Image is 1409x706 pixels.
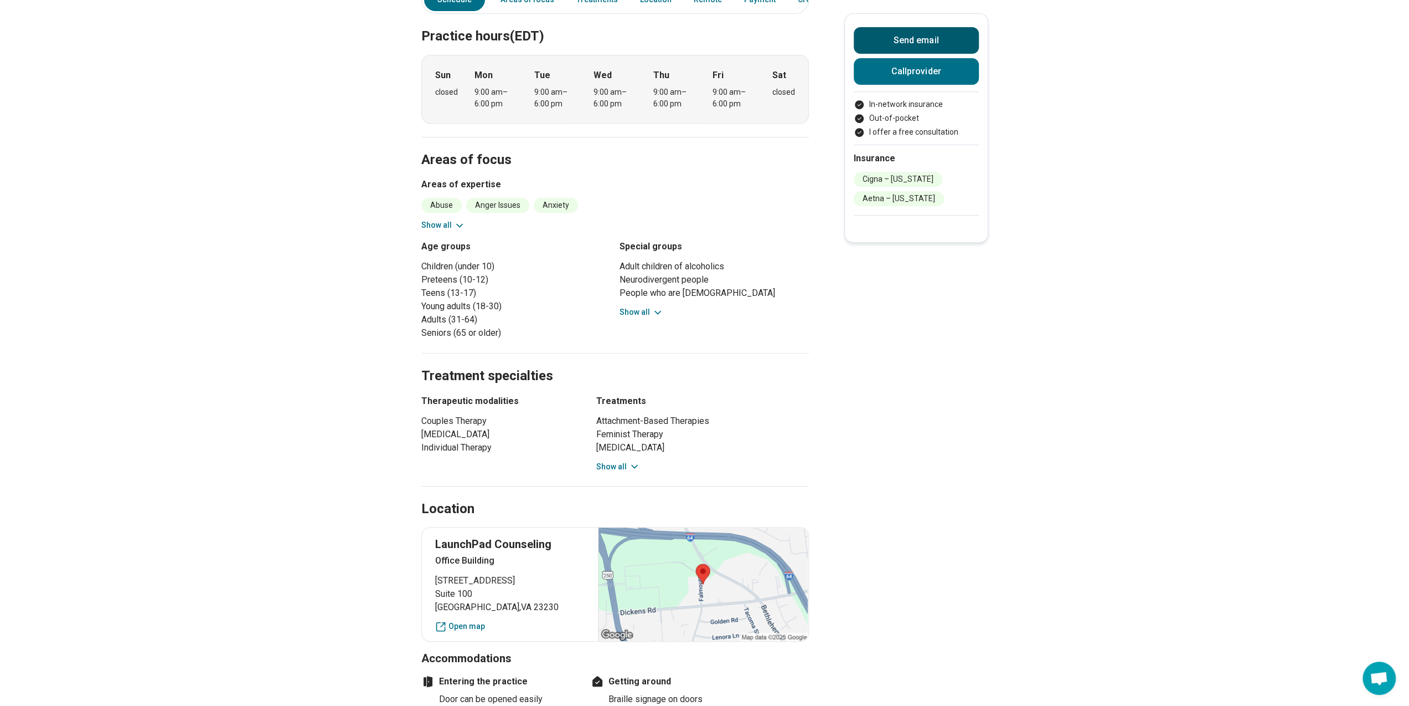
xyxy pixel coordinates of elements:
ul: Payment options [854,99,979,138]
li: In-network insurance [854,99,979,110]
h2: Areas of focus [421,124,809,170]
strong: Sat [772,69,786,82]
button: Show all [596,461,640,473]
li: Neurodivergent people [620,273,809,287]
li: Adults (31-64) [421,313,611,326]
div: 9:00 am – 6:00 pm [713,86,755,110]
h3: Age groups [421,240,611,253]
button: Callprovider [854,58,979,85]
li: Attachment-Based Therapies [596,415,809,428]
li: Individual Therapy [421,441,576,454]
div: 9:00 am – 6:00 pm [534,86,577,110]
li: Anger Issues [466,198,529,213]
a: Open chat [1362,662,1396,695]
li: Cigna – [US_STATE] [854,172,942,187]
h2: Practice hours (EDT) [421,1,809,46]
div: When does the program meet? [421,55,809,124]
li: Adult children of alcoholics [620,260,809,273]
h4: Entering the practice [421,675,576,688]
li: People who are [DEMOGRAPHIC_DATA] [620,287,809,300]
li: Out-of-pocket [854,112,979,124]
h4: Getting around [591,675,746,688]
strong: Thu [653,69,669,82]
strong: Fri [713,69,724,82]
li: Teens (13-17) [421,287,611,300]
div: 9:00 am – 6:00 pm [653,86,696,110]
strong: Wed [593,69,612,82]
h3: Treatments [596,395,809,408]
li: Feminist Therapy [596,428,809,441]
strong: Sun [435,69,451,82]
p: LaunchPad Counseling [435,536,585,552]
div: closed [772,86,795,98]
li: Door can be opened easily [439,693,576,706]
li: Anxiety [534,198,578,213]
li: Seniors (65 or older) [421,326,611,340]
li: Children (under 10) [421,260,611,273]
span: Suite 100 [435,587,585,601]
li: Couples Therapy [421,415,576,428]
h3: Accommodations [421,651,809,666]
li: Abuse [421,198,462,213]
div: 9:00 am – 6:00 pm [593,86,636,110]
h2: Treatment specialties [421,340,809,386]
div: closed [435,86,458,98]
h3: Therapeutic modalities [421,395,576,408]
h2: Location [421,500,474,519]
li: I offer a free consultation [854,126,979,138]
p: Office Building [435,554,585,567]
button: Send email [854,27,979,54]
span: [STREET_ADDRESS] [435,574,585,587]
li: Young adults (18-30) [421,300,611,313]
li: [MEDICAL_DATA] [421,428,576,441]
a: Open map [435,621,585,632]
li: Preteens (10-12) [421,273,611,287]
button: Show all [620,306,663,318]
li: Braille signage on doors [608,693,746,706]
button: Show all [421,219,465,231]
span: [GEOGRAPHIC_DATA] , VA 23230 [435,601,585,614]
div: 9:00 am – 6:00 pm [474,86,517,110]
h3: Areas of expertise [421,178,809,191]
li: Aetna – [US_STATE] [854,191,944,206]
strong: Mon [474,69,493,82]
h3: Special groups [620,240,809,253]
h2: Insurance [854,152,979,165]
li: [MEDICAL_DATA] [596,441,809,454]
strong: Tue [534,69,550,82]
